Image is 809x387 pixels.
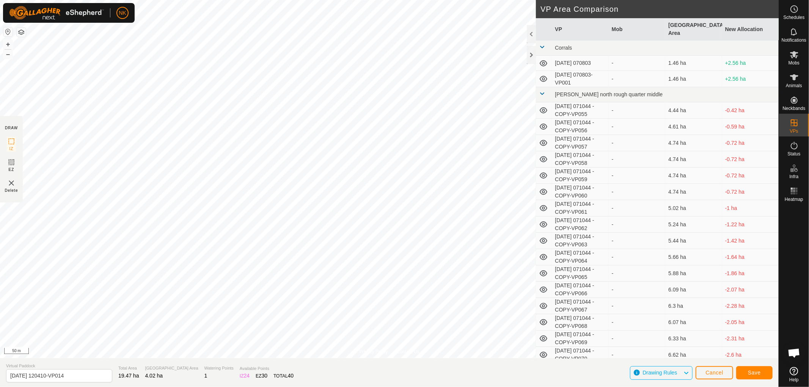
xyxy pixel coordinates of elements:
[782,106,805,111] span: Neckbands
[552,331,608,347] td: [DATE] 071044 - COPY-VP069
[612,318,662,326] div: -
[782,38,806,42] span: Notifications
[665,135,722,151] td: 4.74 ha
[665,216,722,233] td: 5.24 ha
[665,249,722,265] td: 5.66 ha
[204,373,207,379] span: 1
[552,56,608,71] td: [DATE] 070803
[240,365,294,372] span: Available Points
[612,286,662,294] div: -
[612,204,662,212] div: -
[612,253,662,261] div: -
[612,237,662,245] div: -
[705,370,723,376] span: Cancel
[722,249,779,265] td: -1.64 ha
[722,151,779,168] td: -0.72 ha
[665,233,722,249] td: 5.44 ha
[256,372,267,380] div: EZ
[696,366,733,379] button: Cancel
[3,50,13,59] button: –
[612,269,662,277] div: -
[722,347,779,363] td: -2.6 ha
[642,370,677,376] span: Drawing Rules
[397,348,419,355] a: Contact Us
[612,59,662,67] div: -
[722,282,779,298] td: -2.07 ha
[17,28,26,37] button: Map Layers
[722,102,779,119] td: -0.42 ha
[552,200,608,216] td: [DATE] 071044 - COPY-VP061
[665,331,722,347] td: 6.33 ha
[9,6,104,20] img: Gallagher Logo
[789,61,800,65] span: Mobs
[3,27,13,36] button: Reset Map
[783,342,806,364] div: Open chat
[722,135,779,151] td: -0.72 ha
[262,373,268,379] span: 30
[722,184,779,200] td: -0.72 ha
[789,378,799,382] span: Help
[552,18,608,41] th: VP
[665,102,722,119] td: 4.44 ha
[665,298,722,314] td: 6.3 ha
[612,188,662,196] div: -
[552,233,608,249] td: [DATE] 071044 - COPY-VP063
[204,365,234,371] span: Watering Points
[790,129,798,133] span: VPs
[665,200,722,216] td: 5.02 ha
[552,119,608,135] td: [DATE] 071044 - COPY-VP056
[555,91,663,97] span: [PERSON_NAME] north rough quarter middle
[779,364,809,385] a: Help
[555,45,572,51] span: Corrals
[552,135,608,151] td: [DATE] 071044 - COPY-VP057
[665,71,722,87] td: 1.46 ha
[9,146,14,152] span: IZ
[145,373,163,379] span: 4.02 ha
[722,298,779,314] td: -2.28 ha
[552,168,608,184] td: [DATE] 071044 - COPY-VP059
[612,351,662,359] div: -
[722,71,779,87] td: +2.56 ha
[722,200,779,216] td: -1 ha
[665,119,722,135] td: 4.61 ha
[244,373,250,379] span: 24
[612,172,662,180] div: -
[119,9,126,17] span: NK
[609,18,665,41] th: Mob
[665,282,722,298] td: 6.09 ha
[552,216,608,233] td: [DATE] 071044 - COPY-VP062
[612,123,662,131] div: -
[722,119,779,135] td: -0.59 ha
[665,168,722,184] td: 4.74 ha
[118,365,139,371] span: Total Area
[722,216,779,233] td: -1.22 ha
[288,373,294,379] span: 40
[722,331,779,347] td: -2.31 ha
[552,314,608,331] td: [DATE] 071044 - COPY-VP068
[748,370,761,376] span: Save
[5,125,18,131] div: DRAW
[783,15,804,20] span: Schedules
[5,188,18,193] span: Delete
[786,83,802,88] span: Animals
[552,282,608,298] td: [DATE] 071044 - COPY-VP066
[665,265,722,282] td: 5.88 ha
[612,107,662,114] div: -
[785,197,803,202] span: Heatmap
[9,167,14,172] span: EZ
[722,18,779,41] th: New Allocation
[736,366,773,379] button: Save
[722,314,779,331] td: -2.05 ha
[118,373,139,379] span: 19.47 ha
[665,56,722,71] td: 1.46 ha
[612,302,662,310] div: -
[722,56,779,71] td: +2.56 ha
[612,155,662,163] div: -
[6,363,112,369] span: Virtual Paddock
[665,347,722,363] td: 6.62 ha
[145,365,198,371] span: [GEOGRAPHIC_DATA] Area
[665,18,722,41] th: [GEOGRAPHIC_DATA] Area
[552,151,608,168] td: [DATE] 071044 - COPY-VP058
[540,5,779,14] h2: VP Area Comparison
[787,152,800,156] span: Status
